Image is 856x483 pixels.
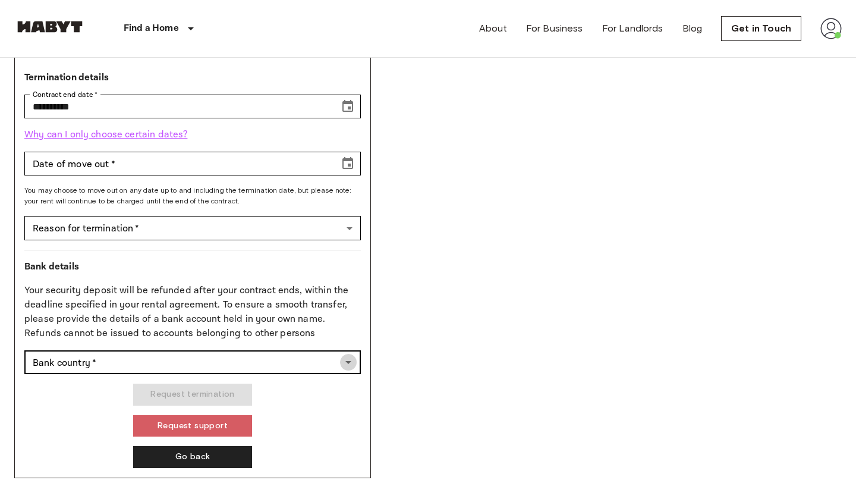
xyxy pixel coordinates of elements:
[124,21,179,36] p: Find a Home
[24,185,361,206] span: You may choose to move out on any date up to and including the termination date, but please note:...
[24,128,361,142] p: Why can I only choose certain dates?
[24,71,361,85] p: Termination details
[14,21,86,33] img: Habyt
[820,18,842,39] img: avatar
[682,21,703,36] a: Blog
[24,284,361,341] p: Your security deposit will be refunded after your contract ends, within the deadline specified in...
[24,260,361,274] p: Bank details
[340,354,357,371] button: Open
[721,16,801,41] a: Get in Touch
[133,446,252,468] button: Go back
[602,21,663,36] a: For Landlords
[133,415,252,437] button: Request support
[526,21,583,36] a: For Business
[479,21,507,36] a: About
[33,89,97,100] label: Contract end date
[336,152,360,175] button: Choose date
[336,95,360,118] button: Choose date, selected date is Jan 15, 2026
